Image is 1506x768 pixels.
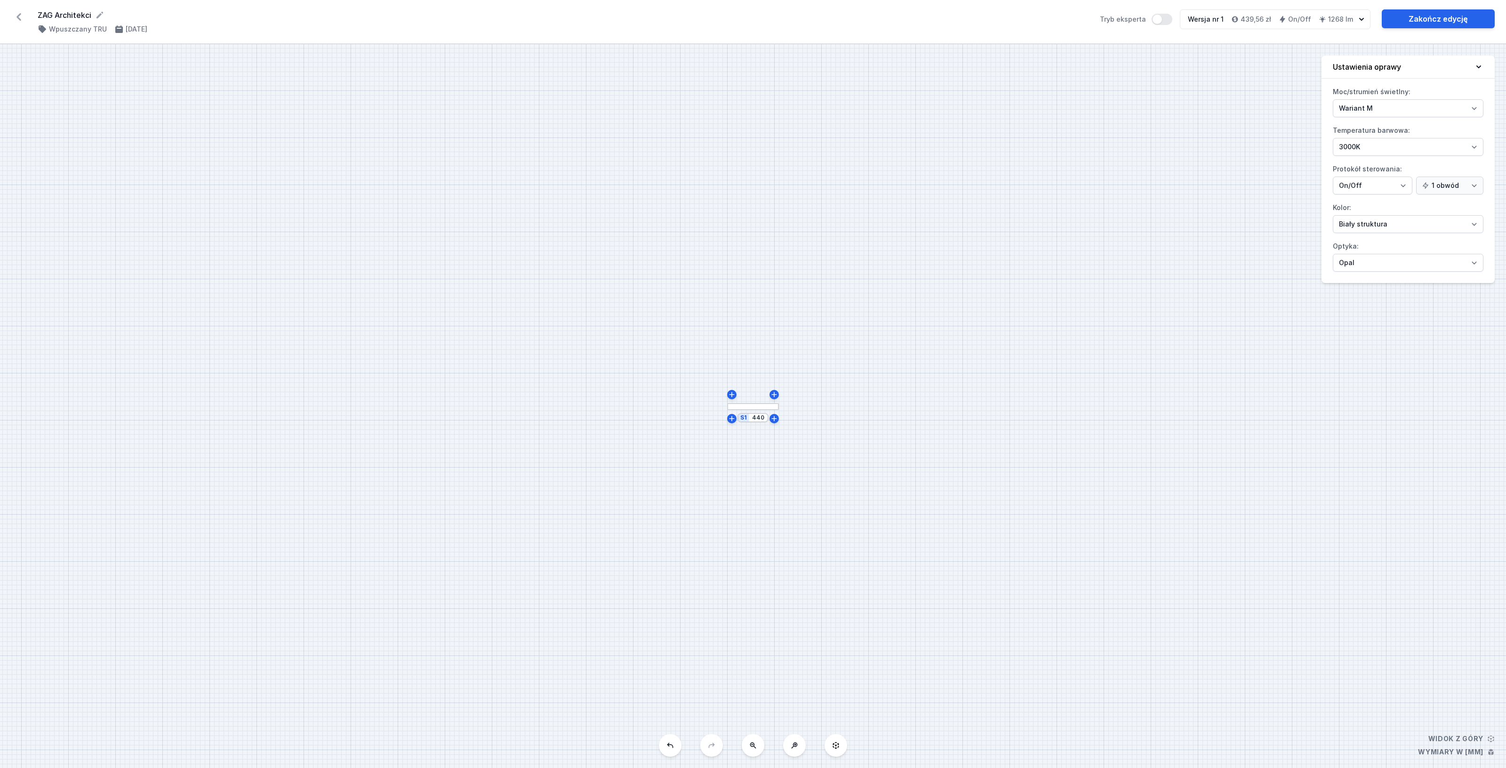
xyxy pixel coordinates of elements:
[49,24,107,34] h4: Wpuszczany TRU
[1333,215,1483,233] select: Kolor:
[1333,239,1483,272] label: Optyka:
[1333,99,1483,117] select: Moc/strumień świetlny:
[1333,177,1412,194] select: Protokół sterowania:
[95,10,104,20] button: Edytuj nazwę projektu
[1100,14,1172,25] label: Tryb eksperta
[1333,123,1483,156] label: Temperatura barwowa:
[1333,84,1483,117] label: Moc/strumień świetlny:
[38,9,1089,21] form: ZAG Architekci
[1333,200,1483,233] label: Kolor:
[1416,177,1483,194] select: Protokół sterowania:
[1328,15,1353,24] h4: 1268 lm
[751,414,766,421] input: Wymiar [mm]
[1333,162,1483,194] label: Protokół sterowania:
[1241,15,1271,24] h4: 439,56 zł
[1180,9,1370,29] button: Wersja nr 1439,56 złOn/Off1268 lm
[1333,61,1401,73] h4: Ustawienia oprawy
[1152,14,1172,25] button: Tryb eksperta
[1288,15,1311,24] h4: On/Off
[1188,15,1224,24] div: Wersja nr 1
[1382,9,1495,28] a: Zakończ edycję
[1322,56,1495,79] button: Ustawienia oprawy
[126,24,147,34] h4: [DATE]
[1333,254,1483,272] select: Optyka:
[1333,138,1483,156] select: Temperatura barwowa:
